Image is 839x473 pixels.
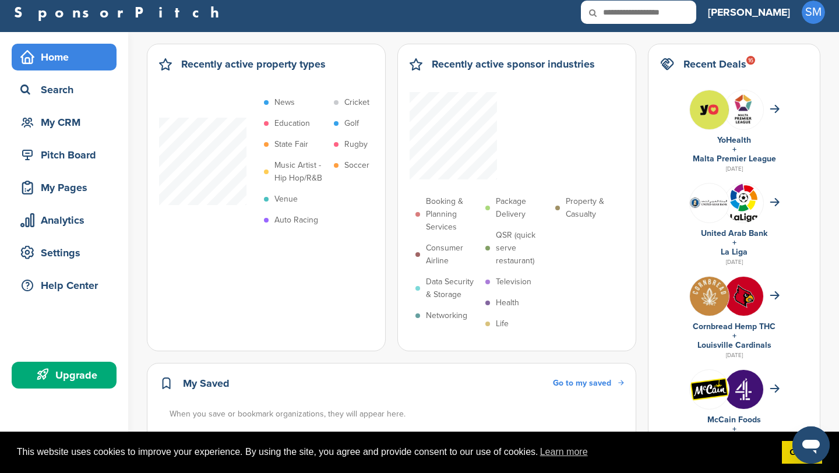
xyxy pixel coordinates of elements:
[782,441,822,464] a: dismiss cookie message
[496,276,531,288] p: Television
[690,377,729,401] img: Open uri20141112 50798 1gyzy02
[732,144,736,154] a: +
[12,362,117,389] a: Upgrade
[17,365,117,386] div: Upgrade
[732,331,736,341] a: +
[496,317,509,330] p: Life
[697,340,771,350] a: Louisville Cardinals
[566,195,619,221] p: Property & Casualty
[12,76,117,103] a: Search
[274,138,308,151] p: State Fair
[344,159,369,172] p: Soccer
[12,272,117,299] a: Help Center
[344,96,369,109] p: Cricket
[746,56,755,65] div: 16
[802,1,825,24] span: SM
[732,424,736,434] a: +
[553,378,611,388] span: Go to my saved
[538,443,590,461] a: learn more about cookies
[724,277,763,316] img: Ophy wkc 400x400
[496,195,549,221] p: Package Delivery
[690,90,729,129] img: 525644331 17898828333253369 2166898335964047711 n
[17,242,117,263] div: Settings
[17,275,117,296] div: Help Center
[792,426,830,464] iframe: Button to launch messaging window
[12,239,117,266] a: Settings
[717,135,751,145] a: YoHealth
[274,117,310,130] p: Education
[432,56,595,72] h2: Recently active sponsor industries
[660,257,808,267] div: [DATE]
[181,56,326,72] h2: Recently active property types
[12,174,117,201] a: My Pages
[12,44,117,70] a: Home
[17,177,117,198] div: My Pages
[553,377,624,390] a: Go to my saved
[14,5,227,20] a: SponsorPitch
[344,138,368,151] p: Rugby
[426,195,480,234] p: Booking & Planning Services
[701,228,767,238] a: United Arab Bank
[660,350,808,361] div: [DATE]
[724,183,763,223] img: Laliga logo
[17,79,117,100] div: Search
[183,375,230,391] h2: My Saved
[693,322,775,331] a: Cornbread Hemp THC
[344,117,359,130] p: Golf
[690,277,729,316] img: 6eae1oa 400x400
[690,197,729,209] img: Data
[732,238,736,248] a: +
[721,247,748,257] a: La Liga
[17,210,117,231] div: Analytics
[17,112,117,133] div: My CRM
[170,408,625,421] div: When you save or bookmark organizations, they will appear here.
[12,207,117,234] a: Analytics
[12,142,117,168] a: Pitch Board
[496,229,549,267] p: QSR (quick serve restaurant)
[707,415,761,425] a: McCain Foods
[274,159,328,185] p: Music Artist - Hip Hop/R&B
[426,276,480,301] p: Data Security & Storage
[274,214,318,227] p: Auto Racing
[660,164,808,174] div: [DATE]
[708,4,790,20] h3: [PERSON_NAME]
[426,242,480,267] p: Consumer Airline
[426,309,467,322] p: Networking
[17,443,773,461] span: This website uses cookies to improve your experience. By using the site, you agree and provide co...
[683,56,746,72] h2: Recent Deals
[274,96,295,109] p: News
[496,296,519,309] p: Health
[724,370,763,409] img: Ctknvhwm 400x400
[17,144,117,165] div: Pitch Board
[12,109,117,136] a: My CRM
[724,90,763,129] img: Group 244
[274,193,298,206] p: Venue
[693,154,776,164] a: Malta Premier League
[17,47,117,68] div: Home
